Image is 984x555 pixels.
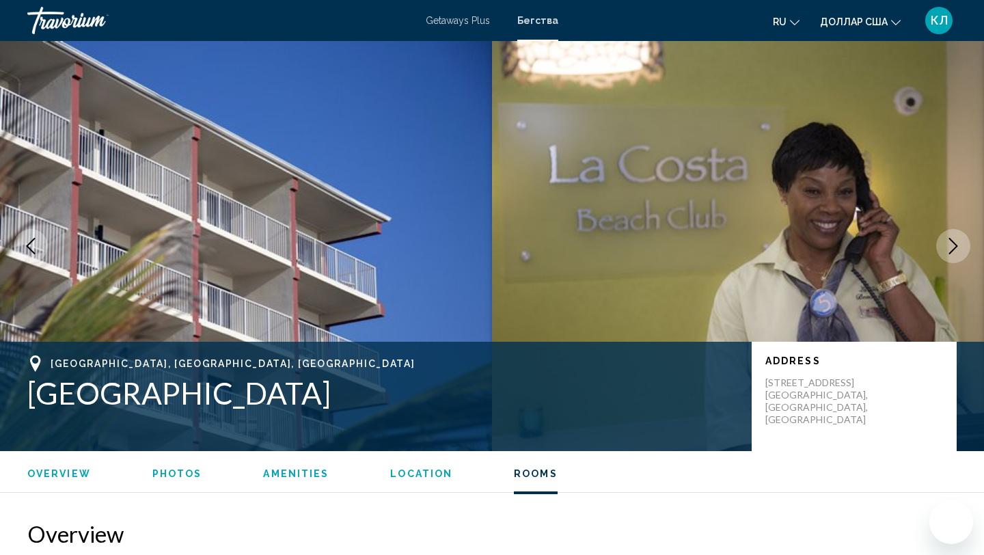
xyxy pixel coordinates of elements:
[390,468,452,480] button: Location
[390,468,452,479] span: Location
[820,12,901,31] button: Изменить валюту
[14,229,48,263] button: Previous image
[929,500,973,544] iframe: Кнопка запуска окна обмена сообщениями
[936,229,970,263] button: Next image
[27,468,91,479] span: Overview
[152,468,202,479] span: Photos
[773,16,787,27] font: ru
[27,7,412,34] a: Травориум
[514,468,558,480] button: Rooms
[765,377,875,426] p: [STREET_ADDRESS] [GEOGRAPHIC_DATA], [GEOGRAPHIC_DATA], [GEOGRAPHIC_DATA]
[152,468,202,480] button: Photos
[921,6,957,35] button: Меню пользователя
[27,375,738,411] h1: [GEOGRAPHIC_DATA]
[263,468,329,480] button: Amenities
[51,358,415,369] span: [GEOGRAPHIC_DATA], [GEOGRAPHIC_DATA], [GEOGRAPHIC_DATA]
[931,13,948,27] font: КЛ
[426,15,490,26] a: Getaways Plus
[765,355,943,366] p: Address
[820,16,888,27] font: доллар США
[773,12,799,31] button: Изменить язык
[514,468,558,479] span: Rooms
[27,468,91,480] button: Overview
[263,468,329,479] span: Amenities
[517,15,558,26] a: Бегства
[27,520,957,547] h2: Overview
